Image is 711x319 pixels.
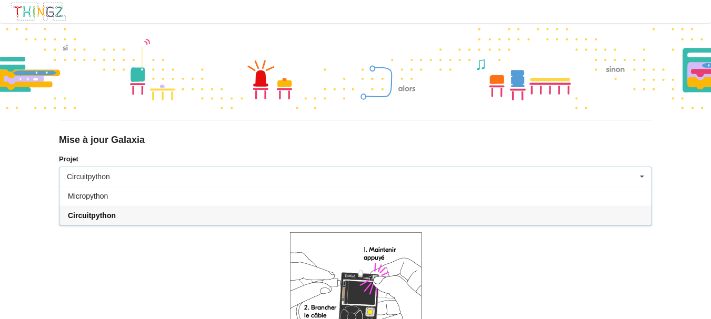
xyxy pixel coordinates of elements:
[59,154,652,164] label: Projet
[68,192,108,200] span: Micropython
[10,2,67,22] img: thingz_logo.png
[68,211,116,220] span: Circuitpython
[67,173,110,180] div: Circuitpython
[59,134,652,146] div: Mise à jour Galaxia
